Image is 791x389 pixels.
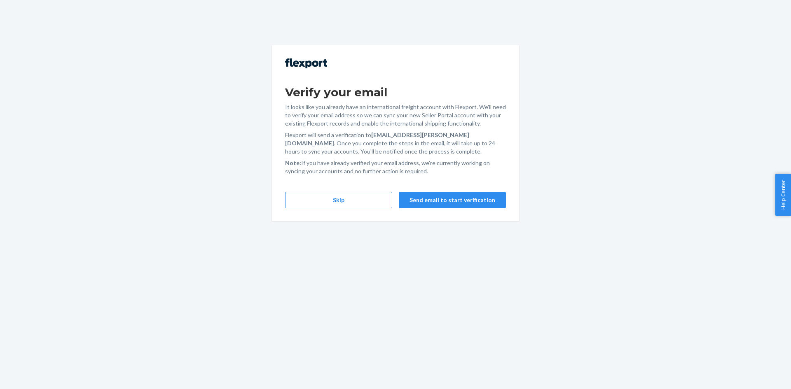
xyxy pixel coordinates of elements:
[285,85,506,100] h1: Verify your email
[285,192,392,208] button: Skip
[285,103,506,128] p: It looks like you already have an international freight account with Flexport. We'll need to veri...
[775,174,791,216] button: Help Center
[285,131,469,147] strong: [EMAIL_ADDRESS][PERSON_NAME][DOMAIN_NAME]
[285,131,506,156] p: Flexport will send a verification to . Once you complete the steps in the email, it will take up ...
[285,159,301,166] strong: Note:
[285,159,506,175] p: If you have already verified your email address, we're currently working on syncing your accounts...
[285,58,327,68] img: Flexport logo
[399,192,506,208] button: Send email to start verification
